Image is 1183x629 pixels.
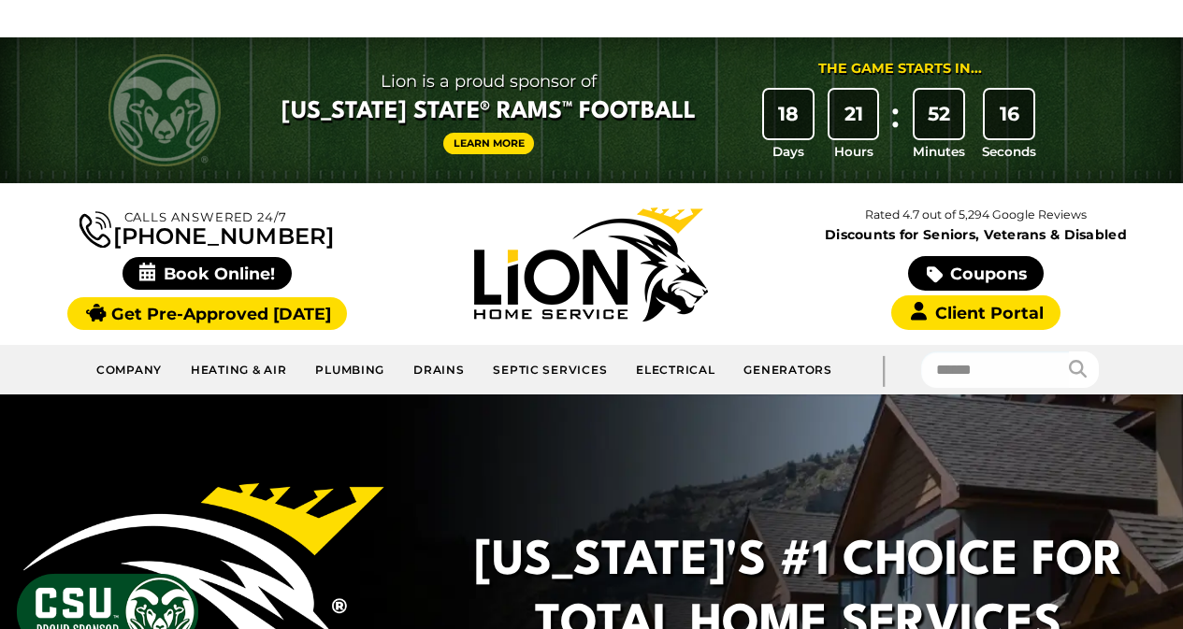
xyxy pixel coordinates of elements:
[474,207,708,322] img: Lion Home Service
[443,133,535,154] a: Learn More
[622,352,729,387] a: Electrical
[772,142,804,161] span: Days
[764,90,813,138] div: 18
[915,90,963,138] div: 52
[891,295,1060,330] a: Client Portal
[479,352,622,387] a: Septic Services
[830,90,878,138] div: 21
[818,59,982,79] div: The Game Starts in...
[67,297,347,330] a: Get Pre-Approved [DATE]
[79,207,334,248] a: [PHONE_NUMBER]
[729,352,845,387] a: Generators
[787,228,1164,241] span: Discounts for Seniors, Veterans & Disabled
[399,352,479,387] a: Drains
[123,257,292,290] span: Book Online!
[913,142,965,161] span: Minutes
[834,142,873,161] span: Hours
[281,66,696,96] span: Lion is a proud sponsor of
[281,96,696,128] span: [US_STATE] State® Rams™ Football
[846,345,921,394] div: |
[886,90,904,162] div: :
[301,352,399,387] a: Plumbing
[982,142,1036,161] span: Seconds
[82,352,177,387] a: Company
[177,352,301,387] a: Heating & Air
[108,54,221,166] img: CSU Rams logo
[985,90,1033,138] div: 16
[784,205,1168,225] p: Rated 4.7 out of 5,294 Google Reviews
[908,256,1043,291] a: Coupons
